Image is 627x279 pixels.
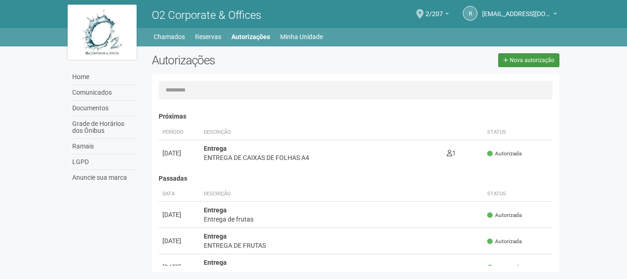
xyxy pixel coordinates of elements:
[463,6,477,21] a: r
[483,125,552,140] th: Status
[70,69,138,85] a: Home
[154,30,185,43] a: Chamados
[482,11,557,19] a: [EMAIL_ADDRESS][DOMAIN_NAME]
[162,210,196,219] div: [DATE]
[70,101,138,116] a: Documentos
[426,1,443,17] span: 2/207
[159,187,200,202] th: Data
[159,125,200,140] th: Período
[204,153,439,162] div: ENTREGA DE CAIXAS DE FOLHAS A4
[204,215,480,224] div: Entrega de frutas
[162,148,196,158] div: [DATE]
[200,187,484,202] th: Descrição
[231,30,270,43] a: Autorizações
[447,149,456,157] span: 1
[70,139,138,154] a: Ramais
[70,154,138,170] a: LGPD
[162,262,196,272] div: [DATE]
[159,113,553,120] h4: Próximas
[162,236,196,245] div: [DATE]
[204,145,227,152] strong: Entrega
[159,175,553,182] h4: Passadas
[195,30,221,43] a: Reservas
[280,30,323,43] a: Minha Unidade
[510,57,554,63] span: Nova autorização
[487,264,522,272] span: Autorizada
[204,241,480,250] div: ENTREGA DE FRUTAS
[204,206,227,214] strong: Entrega
[487,150,522,158] span: Autorizada
[70,85,138,101] a: Comunicados
[498,53,559,67] a: Nova autorização
[152,53,349,67] h2: Autorizações
[204,259,227,266] strong: Entrega
[483,187,552,202] th: Status
[487,238,522,245] span: Autorizada
[487,211,522,219] span: Autorizada
[482,1,551,17] span: recepcao@benassirio.com.br
[204,233,227,240] strong: Entrega
[426,11,449,19] a: 2/207
[68,5,137,60] img: logo.jpg
[70,170,138,185] a: Anuncie sua marca
[200,125,443,140] th: Descrição
[70,116,138,139] a: Grade de Horários dos Ônibus
[152,9,261,22] span: O2 Corporate & Offices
